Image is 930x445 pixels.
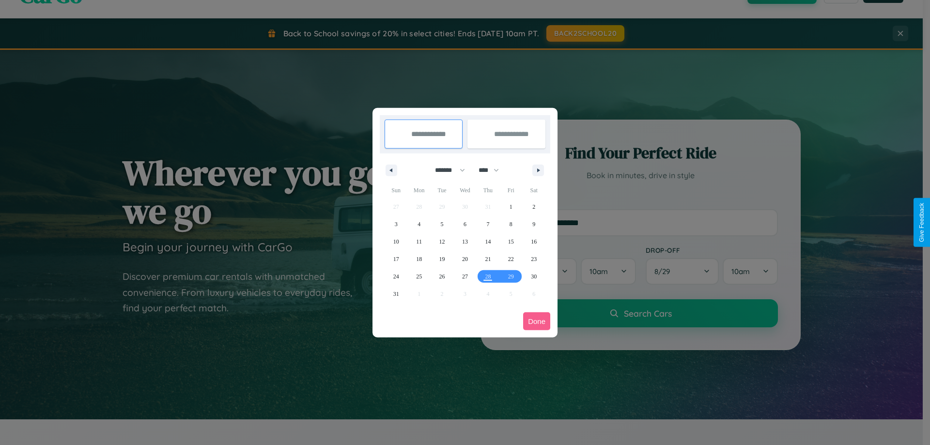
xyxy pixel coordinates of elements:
button: 22 [499,250,522,268]
span: 7 [486,215,489,233]
span: 28 [485,268,491,285]
span: 4 [418,215,420,233]
button: 17 [385,250,407,268]
span: 18 [416,250,422,268]
span: 21 [485,250,491,268]
span: Fri [499,183,522,198]
button: Done [523,312,550,330]
button: 31 [385,285,407,303]
button: 29 [499,268,522,285]
button: 24 [385,268,407,285]
span: 25 [416,268,422,285]
button: 15 [499,233,522,250]
span: 19 [439,250,445,268]
button: 14 [477,233,499,250]
span: 14 [485,233,491,250]
span: 9 [532,215,535,233]
button: 21 [477,250,499,268]
span: 12 [439,233,445,250]
button: 2 [523,198,545,215]
span: 23 [531,250,537,268]
span: Wed [453,183,476,198]
span: 1 [510,198,512,215]
span: 24 [393,268,399,285]
button: 5 [431,215,453,233]
span: 3 [395,215,398,233]
button: 6 [453,215,476,233]
button: 9 [523,215,545,233]
span: 26 [439,268,445,285]
button: 26 [431,268,453,285]
button: 4 [407,215,430,233]
span: 30 [531,268,537,285]
span: Thu [477,183,499,198]
div: Give Feedback [918,203,925,242]
button: 7 [477,215,499,233]
button: 10 [385,233,407,250]
span: 17 [393,250,399,268]
span: Tue [431,183,453,198]
button: 1 [499,198,522,215]
span: 16 [531,233,537,250]
button: 18 [407,250,430,268]
button: 19 [431,250,453,268]
button: 23 [523,250,545,268]
span: 13 [462,233,468,250]
span: Sat [523,183,545,198]
button: 16 [523,233,545,250]
button: 30 [523,268,545,285]
span: 2 [532,198,535,215]
span: 27 [462,268,468,285]
span: 31 [393,285,399,303]
span: 8 [510,215,512,233]
button: 8 [499,215,522,233]
span: Sun [385,183,407,198]
button: 12 [431,233,453,250]
span: 29 [508,268,514,285]
span: Mon [407,183,430,198]
span: 5 [441,215,444,233]
span: 15 [508,233,514,250]
button: 3 [385,215,407,233]
button: 27 [453,268,476,285]
button: 25 [407,268,430,285]
button: 20 [453,250,476,268]
span: 20 [462,250,468,268]
span: 11 [416,233,422,250]
span: 6 [464,215,466,233]
span: 22 [508,250,514,268]
button: 28 [477,268,499,285]
span: 10 [393,233,399,250]
button: 13 [453,233,476,250]
button: 11 [407,233,430,250]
